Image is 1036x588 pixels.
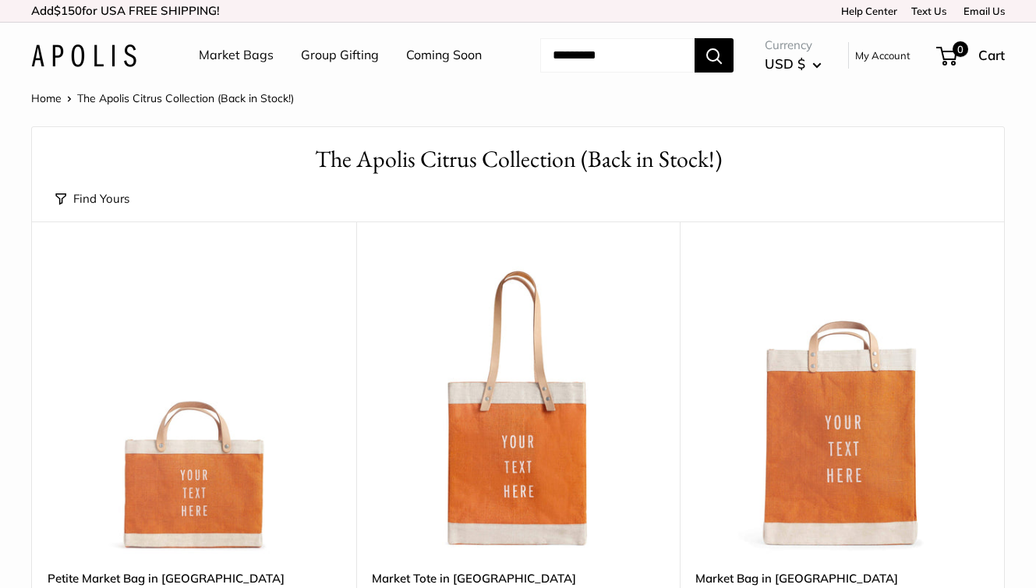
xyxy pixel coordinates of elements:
a: Text Us [911,5,946,17]
span: $150 [54,3,82,18]
span: 0 [953,41,968,57]
a: description_Make it yours with custom, printed text.Market Bag in Citrus [695,260,988,554]
button: Search [695,38,734,73]
span: Cart [978,47,1005,63]
a: description_Make it yours with custom, printed text.Market Tote in Citrus [372,260,665,554]
a: Petite Market Bag in [GEOGRAPHIC_DATA] [48,569,341,587]
img: description_Make it yours with custom printed text. [48,260,341,554]
a: Group Gifting [301,44,379,67]
a: My Account [855,46,910,65]
h1: The Apolis Citrus Collection (Back in Stock!) [55,143,981,176]
a: Market Tote in [GEOGRAPHIC_DATA] [372,569,665,587]
input: Search... [540,38,695,73]
span: USD $ [765,55,805,72]
a: Market Bags [199,44,274,67]
span: The Apolis Citrus Collection (Back in Stock!) [77,91,294,105]
span: Currency [765,34,822,56]
img: description_Make it yours with custom, printed text. [695,260,988,554]
a: Help Center [836,5,897,17]
a: Home [31,91,62,105]
nav: Breadcrumb [31,88,294,108]
button: USD $ [765,51,822,76]
a: Coming Soon [406,44,482,67]
img: Apolis [31,44,136,67]
a: Email Us [958,5,1005,17]
a: description_Make it yours with custom printed text.Petite Market Bag in Citrus [48,260,341,554]
button: Find Yours [55,188,129,210]
a: 0 Cart [938,43,1005,68]
a: Market Bag in [GEOGRAPHIC_DATA] [695,569,988,587]
img: description_Make it yours with custom, printed text. [372,260,665,554]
